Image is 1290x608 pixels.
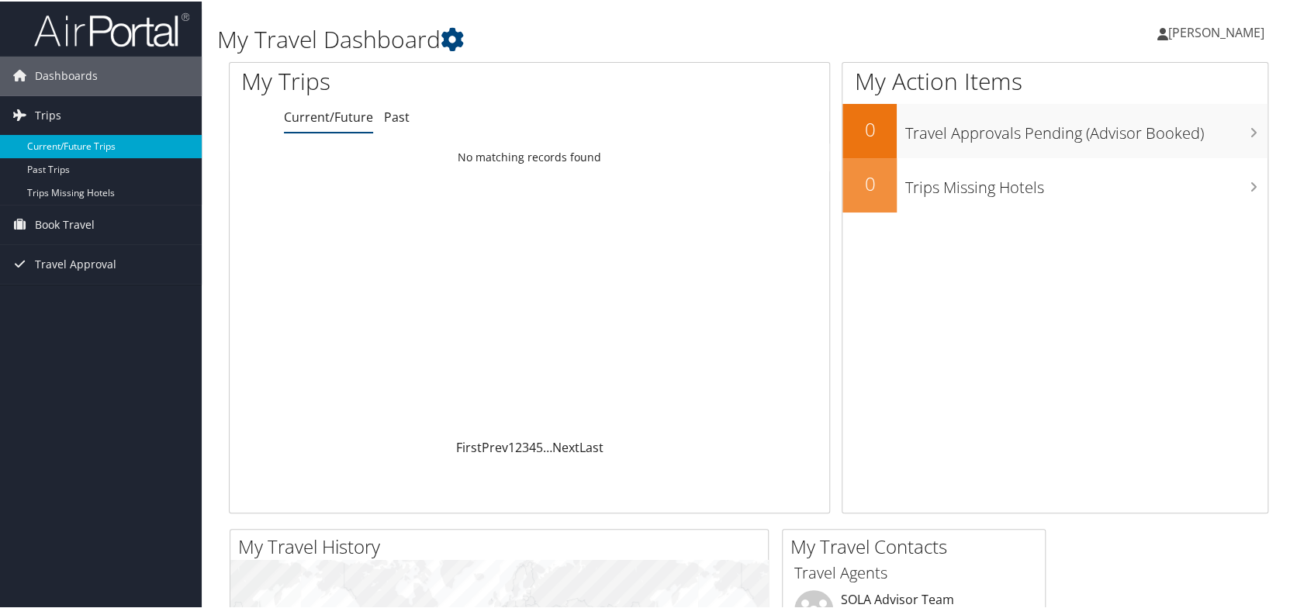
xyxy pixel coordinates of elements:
a: Current/Future [284,107,373,124]
h1: My Action Items [842,64,1268,96]
h1: My Trips [241,64,568,96]
td: No matching records found [230,142,829,170]
a: 5 [536,437,543,454]
a: 1 [508,437,515,454]
a: 0Trips Missing Hotels [842,157,1268,211]
span: Book Travel [35,204,95,243]
a: 2 [515,437,522,454]
h3: Travel Approvals Pending (Advisor Booked) [904,113,1268,143]
a: 0Travel Approvals Pending (Advisor Booked) [842,102,1268,157]
a: 4 [529,437,536,454]
span: Trips [35,95,61,133]
h1: My Travel Dashboard [217,22,925,54]
span: … [543,437,552,454]
a: Past [384,107,410,124]
a: Next [552,437,579,454]
img: airportal-logo.png [34,10,189,47]
h3: Travel Agents [794,561,1033,582]
a: Prev [482,437,508,454]
h2: 0 [842,169,897,195]
a: First [456,437,482,454]
span: Travel Approval [35,244,116,282]
h2: My Travel Contacts [790,532,1045,558]
span: Dashboards [35,55,98,94]
a: [PERSON_NAME] [1157,8,1280,54]
span: [PERSON_NAME] [1168,22,1264,40]
a: Last [579,437,603,454]
h2: My Travel History [238,532,768,558]
h3: Trips Missing Hotels [904,168,1268,197]
h2: 0 [842,115,897,141]
a: 3 [522,437,529,454]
